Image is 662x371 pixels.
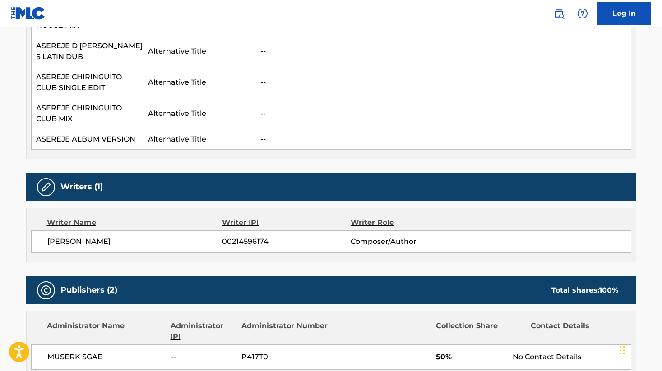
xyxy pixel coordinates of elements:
td: -- [256,36,631,67]
img: Publishers [41,285,51,296]
span: -- [171,352,235,362]
span: [PERSON_NAME] [47,236,222,247]
a: Public Search [550,5,568,23]
div: Contact Details [531,321,618,342]
span: 100 % [599,286,618,294]
img: help [577,8,588,19]
div: Total shares: [551,285,618,296]
div: Writer Name [47,217,222,228]
img: Writers [41,182,51,192]
td: -- [256,129,631,150]
div: Drag [620,337,625,364]
div: Administrator IPI [171,321,235,342]
td: -- [256,67,631,98]
td: ASEREJE CHIRINGUITO CLUB MIX [31,98,144,129]
span: 50% [436,352,506,362]
iframe: Chat Widget [617,328,662,371]
span: 00214596174 [222,236,350,247]
td: -- [256,98,631,129]
div: Help [574,5,592,23]
td: Alternative Title [144,67,256,98]
h5: Publishers (2) [60,285,117,295]
span: P417T0 [241,352,329,362]
div: Administrator Name [47,321,164,342]
div: Writer IPI [222,217,351,228]
td: Alternative Title [144,98,256,129]
span: Composer/Author [351,236,468,247]
td: ASEREJE D [PERSON_NAME] S LATIN DUB [31,36,144,67]
img: search [554,8,565,19]
h5: Writers (1) [60,182,103,192]
a: Log In [597,2,651,25]
div: Collection Share [436,321,523,342]
img: MLC Logo [11,7,46,20]
td: Alternative Title [144,129,256,150]
div: Writer Role [351,217,468,228]
td: ASEREJE ALBUM VERSION [31,129,144,150]
td: Alternative Title [144,36,256,67]
span: MUSERK SGAE [47,352,164,362]
td: ASEREJE CHIRINGUITO CLUB SINGLE EDIT [31,67,144,98]
div: Administrator Number [241,321,329,342]
div: No Contact Details [513,352,630,362]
